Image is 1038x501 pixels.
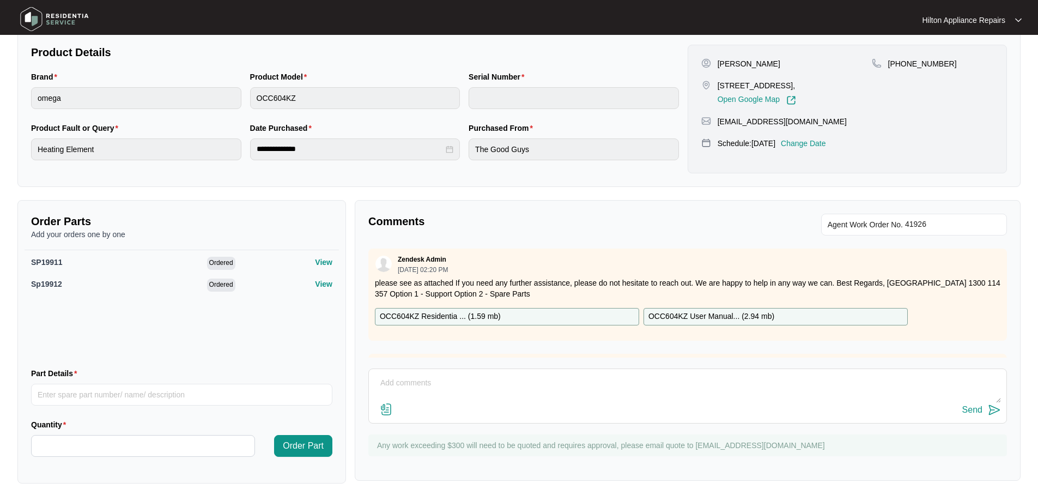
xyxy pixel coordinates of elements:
img: user.svg [375,256,392,272]
p: View [315,257,332,268]
input: Product Fault or Query [31,138,241,160]
input: Date Purchased [257,143,444,155]
a: Open Google Map [718,95,796,105]
p: OCC604KZ User Manual... ( 2.94 mb ) [648,311,774,323]
p: Comments [368,214,680,229]
img: map-pin [701,138,711,148]
label: Product Model [250,71,312,82]
label: Product Fault or Query [31,123,123,134]
img: dropdown arrow [1015,17,1022,23]
label: Part Details [31,368,82,379]
span: Agent Work Order No. [828,218,903,231]
img: send-icon.svg [988,403,1001,417]
p: OCC604KZ Residentia ... ( 1.59 mb ) [380,311,501,323]
label: Serial Number [469,71,529,82]
label: Quantity [31,419,70,430]
input: Purchased From [469,138,679,160]
span: Sp19912 [31,280,62,288]
p: Hilton Appliance Repairs [922,15,1005,26]
p: View [315,279,332,289]
p: Any work exceeding $300 will need to be quoted and requires approval, please email quote to [EMAI... [377,440,1001,451]
button: Order Part [274,435,332,457]
input: Part Details [31,384,332,406]
input: Product Model [250,87,460,109]
button: Send [962,403,1001,418]
img: user-pin [701,58,711,68]
input: Brand [31,87,241,109]
input: Add Agent Work Order No. [905,218,1000,231]
p: Add your orders one by one [31,229,332,240]
img: Link-External [786,95,796,105]
label: Brand [31,71,62,82]
label: Purchased From [469,123,537,134]
span: Ordered [207,257,235,270]
p: [STREET_ADDRESS], [718,80,796,91]
p: Zendesk Admin [398,255,446,264]
span: Order Part [283,439,324,452]
img: map-pin [872,58,882,68]
img: residentia service logo [16,3,93,35]
p: Change Date [781,138,826,149]
div: Send [962,405,982,415]
p: [PERSON_NAME] [718,58,780,69]
label: Date Purchased [250,123,316,134]
span: Ordered [207,279,235,292]
img: file-attachment-doc.svg [380,403,393,416]
p: [PHONE_NUMBER] [888,58,957,69]
input: Serial Number [469,87,679,109]
p: Product Details [31,45,679,60]
input: Quantity [32,436,254,456]
img: map-pin [701,116,711,126]
p: Order Parts [31,214,332,229]
p: [EMAIL_ADDRESS][DOMAIN_NAME] [718,116,847,127]
img: map-pin [701,80,711,90]
p: [DATE] 02:20 PM [398,267,448,273]
p: please see as attached If you need any further assistance, please do not hesitate to reach out. W... [375,277,1000,299]
p: Schedule: [DATE] [718,138,775,149]
span: SP19911 [31,258,63,267]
